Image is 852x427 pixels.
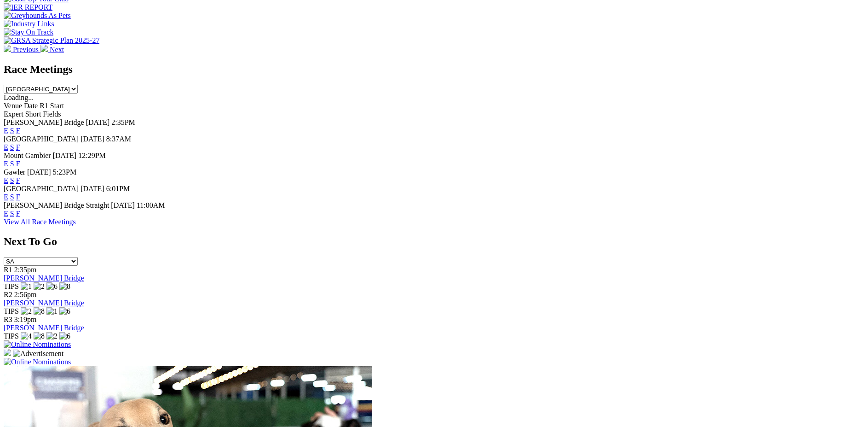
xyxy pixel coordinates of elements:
span: [DATE] [53,152,77,159]
a: View All Race Meetings [4,218,76,226]
span: [DATE] [81,185,104,193]
img: 2 [46,332,58,340]
span: Date [24,102,38,110]
span: 2:35pm [14,266,37,274]
a: F [16,143,20,151]
a: E [4,193,8,201]
a: E [4,127,8,135]
img: Online Nominations [4,358,71,366]
img: Industry Links [4,20,54,28]
img: Greyhounds As Pets [4,12,71,20]
a: F [16,127,20,135]
h2: Race Meetings [4,63,848,76]
a: Previous [4,46,40,53]
img: 1 [46,307,58,316]
a: S [10,193,14,201]
span: R3 [4,316,12,323]
img: chevron-right-pager-white.svg [40,45,48,52]
img: 8 [59,282,70,291]
span: [DATE] [86,118,110,126]
a: [PERSON_NAME] Bridge [4,324,84,332]
a: E [4,210,8,217]
span: [DATE] [111,201,135,209]
span: 8:37AM [106,135,131,143]
span: Expert [4,110,23,118]
span: Gawler [4,168,25,176]
span: [GEOGRAPHIC_DATA] [4,185,79,193]
a: S [10,210,14,217]
img: Online Nominations [4,340,71,349]
span: TIPS [4,307,19,315]
img: chevron-left-pager-white.svg [4,45,11,52]
a: [PERSON_NAME] Bridge [4,274,84,282]
span: TIPS [4,282,19,290]
span: Previous [13,46,39,53]
a: Next [40,46,64,53]
span: R1 [4,266,12,274]
img: 1 [21,282,32,291]
img: 6 [59,332,70,340]
a: S [10,127,14,135]
img: 6 [46,282,58,291]
span: 11:00AM [137,201,165,209]
img: 2 [21,307,32,316]
span: 6:01PM [106,185,130,193]
img: GRSA Strategic Plan 2025-27 [4,36,99,45]
span: Next [50,46,64,53]
span: TIPS [4,332,19,340]
span: [DATE] [81,135,104,143]
a: E [4,143,8,151]
span: Short [25,110,41,118]
a: F [16,193,20,201]
span: [PERSON_NAME] Bridge [4,118,84,126]
a: F [16,176,20,184]
img: IER REPORT [4,3,52,12]
img: 4 [21,332,32,340]
span: Mount Gambier [4,152,51,159]
span: [PERSON_NAME] Bridge Straight [4,201,109,209]
a: E [4,176,8,184]
img: 15187_Greyhounds_GreysPlayCentral_Resize_SA_WebsiteBanner_300x115_2025.jpg [4,349,11,356]
a: S [10,176,14,184]
h2: Next To Go [4,235,848,248]
img: 6 [59,307,70,316]
span: Fields [43,110,61,118]
span: 2:35PM [111,118,135,126]
img: 8 [34,307,45,316]
img: 8 [34,332,45,340]
a: S [10,143,14,151]
a: S [10,160,14,168]
a: F [16,160,20,168]
span: R2 [4,291,12,298]
a: E [4,160,8,168]
span: 2:56pm [14,291,37,298]
span: 3:19pm [14,316,37,323]
span: [GEOGRAPHIC_DATA] [4,135,79,143]
span: 5:23PM [53,168,77,176]
a: [PERSON_NAME] Bridge [4,299,84,307]
span: Venue [4,102,22,110]
a: F [16,210,20,217]
span: 12:29PM [78,152,106,159]
span: Loading... [4,94,34,101]
img: 2 [34,282,45,291]
img: Advertisement [13,350,63,358]
img: Stay On Track [4,28,53,36]
span: R1 Start [40,102,64,110]
span: [DATE] [27,168,51,176]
